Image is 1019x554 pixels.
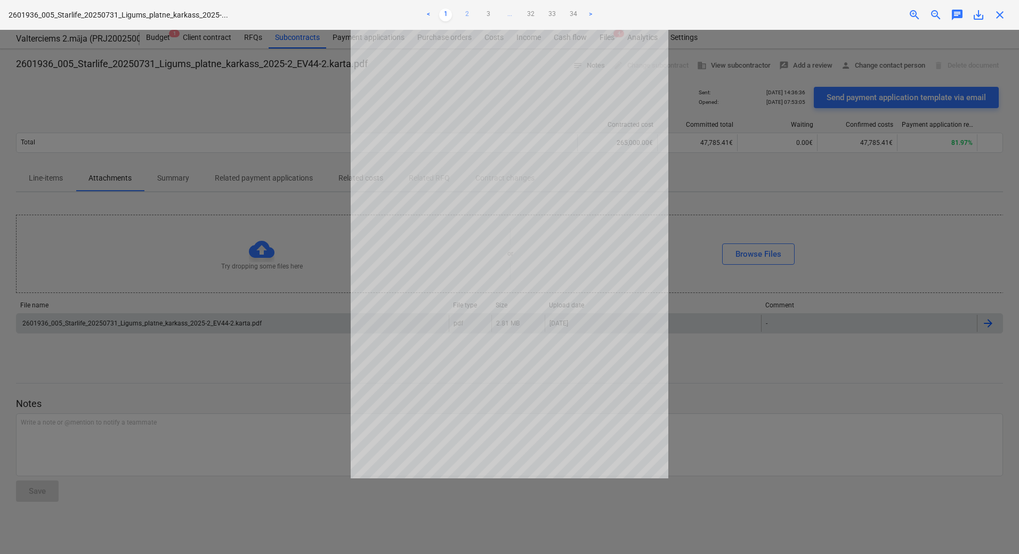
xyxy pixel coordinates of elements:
[966,503,1019,554] iframe: Chat Widget
[9,10,228,21] p: 2601936_005_Starlife_20250731_Ligums_platne_karkass_2025-...
[546,9,559,21] a: Page 33
[439,9,452,21] a: Page 1 is your current page
[524,9,537,21] a: Page 32
[460,9,473,21] a: Page 2
[422,9,435,21] a: Previous page
[482,9,495,21] a: Page 3
[503,9,516,21] a: ...
[567,9,580,21] a: Page 34
[584,9,597,21] a: Next page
